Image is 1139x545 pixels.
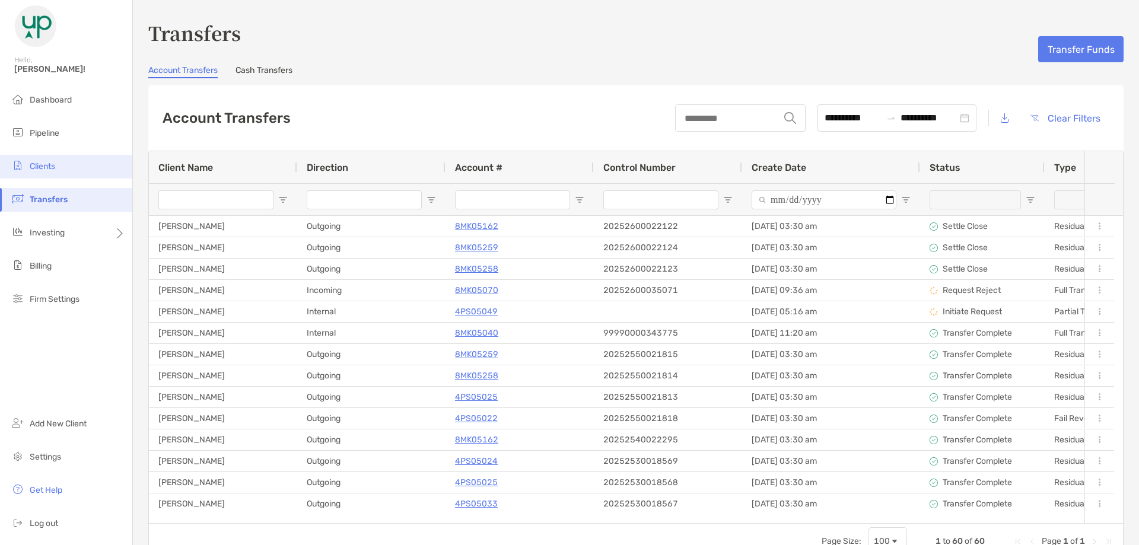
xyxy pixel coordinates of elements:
span: Get Help [30,485,62,495]
input: Direction Filter Input [307,190,422,209]
img: status icon [930,286,938,295]
span: Type [1054,162,1076,173]
h2: Account Transfers [163,110,291,126]
img: billing icon [11,258,25,272]
p: Transfer Complete [943,496,1012,511]
input: Create Date Filter Input [752,190,896,209]
div: 20252550021818 [594,408,742,429]
div: [DATE] 03:30 am [742,493,920,514]
div: 20252530018569 [594,451,742,471]
span: Add New Client [30,419,87,429]
a: 4PS05022 [455,411,498,426]
div: Outgoing [297,493,446,514]
p: Transfer Complete [943,432,1012,447]
div: [DATE] 03:30 am [742,429,920,450]
a: 4PS05049 [455,304,498,319]
img: status icon [930,222,938,231]
a: 8MK05258 [455,262,498,276]
span: swap-right [886,113,896,123]
img: button icon [1030,114,1039,122]
p: Settle Close [943,262,988,276]
a: 8MK05259 [455,240,498,255]
p: 8MK05162 [455,432,498,447]
p: Transfer Complete [943,390,1012,404]
div: [PERSON_NAME] [149,472,297,493]
div: [PERSON_NAME] [149,323,297,343]
p: Initiate Request [943,304,1002,319]
div: Outgoing [297,344,446,365]
img: add_new_client icon [11,416,25,430]
a: Account Transfers [148,65,218,78]
a: 8MK05259 [455,347,498,362]
span: Account # [455,162,502,173]
img: status icon [930,372,938,380]
a: 8MK05040 [455,326,498,340]
div: Incoming [297,280,446,301]
div: [DATE] 03:30 am [742,259,920,279]
img: firm-settings icon [11,291,25,305]
img: Zoe Logo [14,5,57,47]
div: [DATE] 03:30 am [742,408,920,429]
img: settings icon [11,449,25,463]
div: [PERSON_NAME] [149,301,297,322]
div: Outgoing [297,429,446,450]
img: investing icon [11,225,25,239]
span: Create Date [752,162,806,173]
div: Internal [297,323,446,343]
div: Outgoing [297,451,446,471]
img: logout icon [11,515,25,530]
span: Status [930,162,960,173]
a: 4PS05025 [455,390,498,404]
div: Outgoing [297,237,446,258]
p: Transfer Complete [943,368,1012,383]
p: Request Reject [943,283,1001,298]
p: 8MK05258 [455,368,498,383]
p: Transfer Complete [943,347,1012,362]
span: Firm Settings [30,294,79,304]
p: 4PS05025 [455,475,498,490]
img: status icon [930,457,938,466]
div: [DATE] 11:20 am [742,323,920,343]
button: Clear Filters [1021,105,1109,131]
div: [DATE] 03:30 am [742,472,920,493]
div: [PERSON_NAME] [149,344,297,365]
div: 20252540022295 [594,429,742,450]
button: Transfer Funds [1038,36,1124,62]
div: [PERSON_NAME] [149,280,297,301]
img: dashboard icon [11,92,25,106]
div: Outgoing [297,472,446,493]
button: Open Filter Menu [901,195,911,205]
div: [PERSON_NAME] [149,429,297,450]
span: Direction [307,162,348,173]
div: 20252530018567 [594,493,742,514]
div: [PERSON_NAME] [149,216,297,237]
div: [PERSON_NAME] [149,237,297,258]
p: 4PS05024 [455,454,498,468]
img: status icon [930,265,938,273]
span: Log out [30,518,58,528]
span: Clients [30,161,55,171]
div: [DATE] 03:30 am [742,365,920,386]
div: [DATE] 09:36 am [742,280,920,301]
img: pipeline icon [11,125,25,139]
span: Client Name [158,162,213,173]
img: transfers icon [11,192,25,206]
p: Transfer Complete [943,326,1012,340]
div: 20252550021814 [594,365,742,386]
img: status icon [930,329,938,337]
div: [PERSON_NAME] [149,365,297,386]
div: 20252600022124 [594,237,742,258]
img: get-help icon [11,482,25,496]
img: status icon [930,500,938,508]
button: Open Filter Menu [427,195,436,205]
div: [PERSON_NAME] [149,493,297,514]
img: clients icon [11,158,25,173]
span: Pipeline [30,128,59,138]
div: 20252550021813 [594,387,742,407]
div: 20252550021815 [594,344,742,365]
div: Outgoing [297,387,446,407]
